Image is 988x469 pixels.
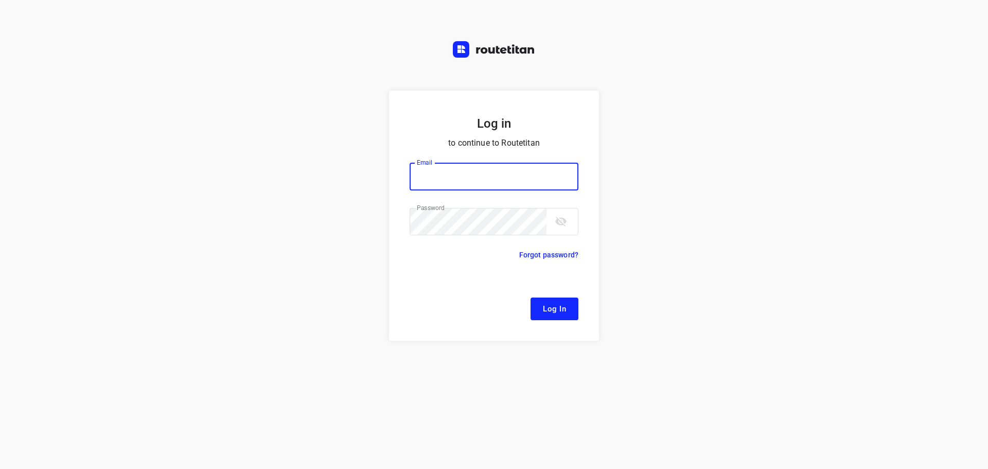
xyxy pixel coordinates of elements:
button: Log In [531,298,578,320]
span: Log In [543,302,566,316]
p: Forgot password? [519,249,578,261]
p: to continue to Routetitan [410,136,578,150]
img: Routetitan [453,41,535,58]
h5: Log in [410,115,578,132]
button: toggle password visibility [551,211,571,232]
